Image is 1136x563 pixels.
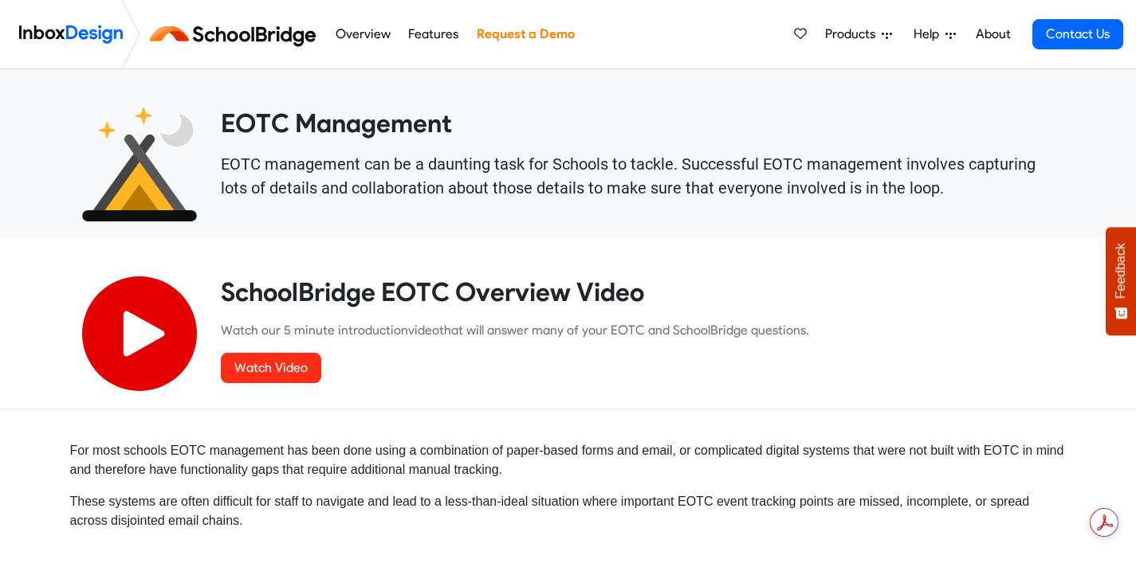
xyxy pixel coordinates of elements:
[221,152,1055,200] p: EOTC management can be a daunting task for Schools to tackle. Successful EOTC management involves...
[82,276,197,391] img: 2022_07_11_icon_video_playback.svg
[1114,243,1128,299] span: Feedback
[1106,227,1136,335] button: Feedback - Show survey
[70,441,1067,479] p: For most schools EOTC management has been done using a combination of paper-based forms and email...
[971,18,1015,50] a: About
[408,323,439,338] a: video
[70,492,1067,530] p: These systems are often difficult for staff to navigate and lead to a less-than-ideal situation w...
[1032,19,1123,49] a: Contact Us
[82,108,197,222] img: 2022_01_25_icon_eonz.svg
[221,276,1055,308] heading: SchoolBridge EOTC Overview Video
[914,25,945,44] span: Help
[331,18,395,50] a: Overview
[221,353,321,383] a: Watch Video
[907,18,962,50] a: Help
[825,25,882,44] span: Products
[221,108,1055,139] heading: EOTC Management
[147,15,326,53] img: schoolbridge logo
[404,18,463,50] a: Features
[221,321,1055,340] p: Watch our 5 minute introduction that will answer many of your EOTC and SchoolBridge questions.
[472,18,579,50] a: Request a Demo
[819,18,898,50] a: Products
